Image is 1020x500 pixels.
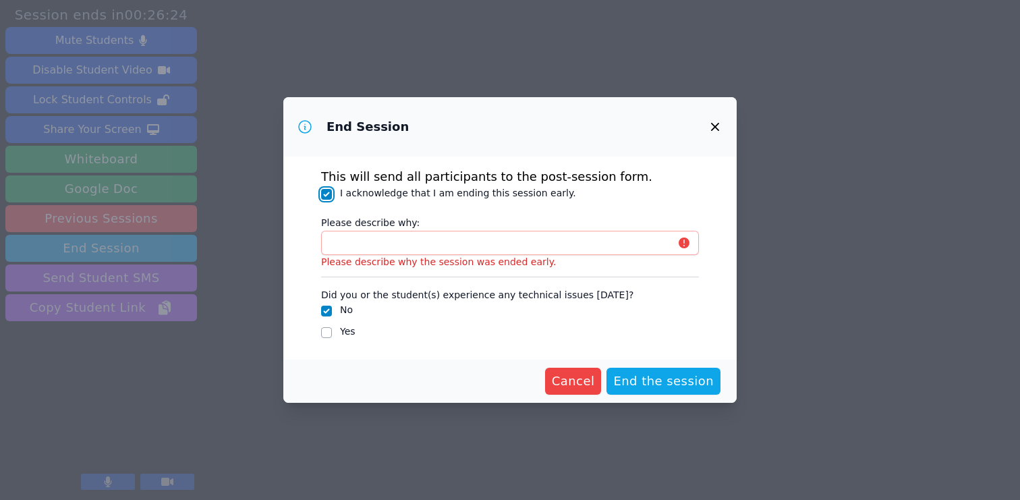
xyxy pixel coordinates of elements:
[613,372,714,391] span: End the session
[552,372,595,391] span: Cancel
[327,119,409,135] h3: End Session
[340,326,356,337] label: Yes
[321,167,699,186] p: This will send all participants to the post-session form.
[321,283,633,303] legend: Did you or the student(s) experience any technical issues [DATE]?
[545,368,602,395] button: Cancel
[321,211,699,231] label: Please describe why:
[321,255,699,269] p: Please describe why the session was ended early.
[340,304,353,315] label: No
[340,188,576,198] label: I acknowledge that I am ending this session early.
[606,368,720,395] button: End the session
